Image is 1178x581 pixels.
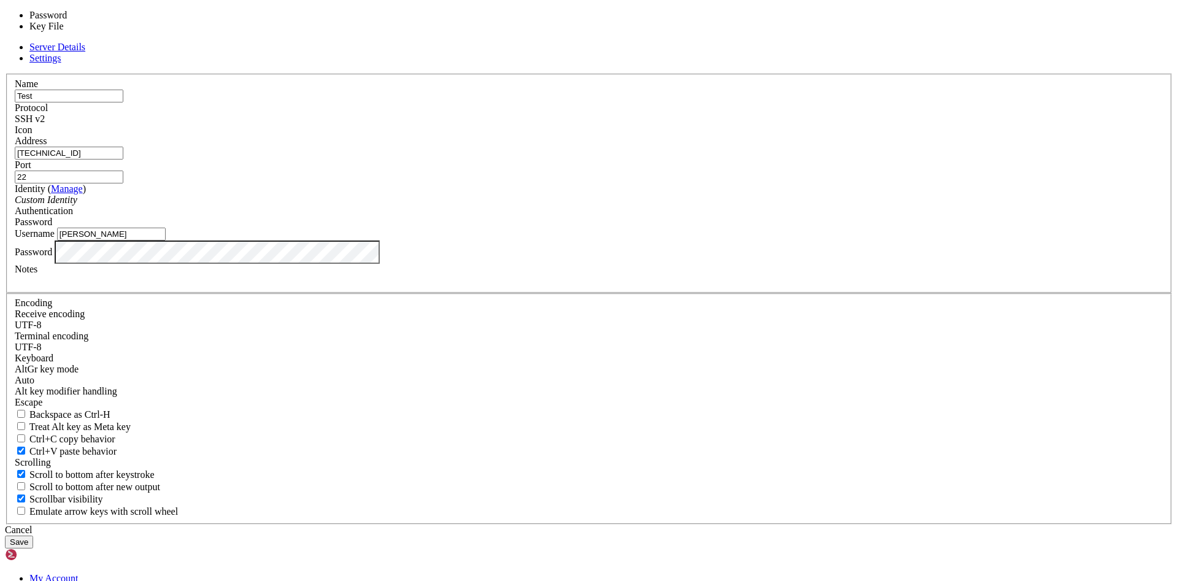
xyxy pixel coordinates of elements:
input: Ctrl+C copy behavior [17,434,25,442]
label: Username [15,228,55,239]
div: Escape [15,397,1163,408]
label: Whether the Alt key acts as a Meta key or as a distinct Alt key. [15,421,131,432]
div: UTF-8 [15,342,1163,353]
label: Whether to scroll to the bottom on any keystroke. [15,469,155,480]
label: Set the expected encoding for data received from the host. If the encodings do not match, visual ... [15,309,85,319]
span: Emulate arrow keys with scroll wheel [29,506,178,517]
label: Set the expected encoding for data received from the host. If the encodings do not match, visual ... [15,364,79,374]
div: Cancel [5,525,1173,536]
label: Keyboard [15,353,53,363]
input: Backspace as Ctrl-H [17,410,25,418]
label: Encoding [15,298,52,308]
div: Password [15,217,1163,228]
label: Port [15,160,31,170]
label: Address [15,136,47,146]
div: Auto [15,375,1163,386]
span: SSH v2 [15,114,45,124]
a: Settings [29,53,61,63]
label: Password [15,246,52,256]
label: Icon [15,125,32,135]
input: Treat Alt key as Meta key [17,422,25,430]
label: Ctrl-C copies if true, send ^C to host if false. Ctrl-Shift-C sends ^C to host if true, copies if... [15,434,115,444]
label: Controls how the Alt key is handled. Escape: Send an ESC prefix. 8-Bit: Add 128 to the typed char... [15,386,117,396]
span: Treat Alt key as Meta key [29,421,131,432]
label: The default terminal encoding. ISO-2022 enables character map translations (like graphics maps). ... [15,331,88,341]
label: Authentication [15,206,73,216]
span: Backspace as Ctrl-H [29,409,110,420]
label: When using the alternative screen buffer, and DECCKM (Application Cursor Keys) is active, mouse w... [15,506,178,517]
label: Scroll to bottom after new output. [15,482,160,492]
input: Port Number [15,171,123,183]
button: Save [5,536,33,548]
div: Custom Identity [15,194,1163,206]
span: UTF-8 [15,342,42,352]
span: Password [15,217,52,227]
label: Identity [15,183,86,194]
span: Scrollbar visibility [29,494,103,504]
span: Ctrl+C copy behavior [29,434,115,444]
input: Host Name or IP [15,147,123,160]
input: Scrollbar visibility [17,494,25,502]
input: Ctrl+V paste behavior [17,447,25,455]
span: ( ) [48,183,86,194]
input: Scroll to bottom after keystroke [17,470,25,478]
span: Scroll to bottom after keystroke [29,469,155,480]
label: Ctrl+V pastes if true, sends ^V to host if false. Ctrl+Shift+V sends ^V to host if true, pastes i... [15,446,117,456]
label: Protocol [15,102,48,113]
div: SSH v2 [15,114,1163,125]
a: Server Details [29,42,85,52]
span: Ctrl+V paste behavior [29,446,117,456]
a: Manage [51,183,83,194]
span: Auto [15,375,34,385]
input: Emulate arrow keys with scroll wheel [17,507,25,515]
i: Custom Identity [15,194,77,205]
input: Scroll to bottom after new output [17,482,25,490]
img: Shellngn [5,548,75,561]
div: UTF-8 [15,320,1163,331]
span: UTF-8 [15,320,42,330]
div: (0, 1) [5,15,10,26]
span: Escape [15,397,42,407]
label: Scrolling [15,457,51,467]
label: The vertical scrollbar mode. [15,494,103,504]
span: Scroll to bottom after new output [29,482,160,492]
label: Name [15,79,38,89]
label: If true, the backspace should send BS ('\x08', aka ^H). Otherwise the backspace key should send '... [15,409,110,420]
li: Password [29,10,131,21]
li: Key File [29,21,131,32]
input: Server Name [15,90,123,102]
label: Notes [15,264,37,274]
input: Login Username [57,228,166,240]
x-row: Wrong or missing login information [5,5,1017,15]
